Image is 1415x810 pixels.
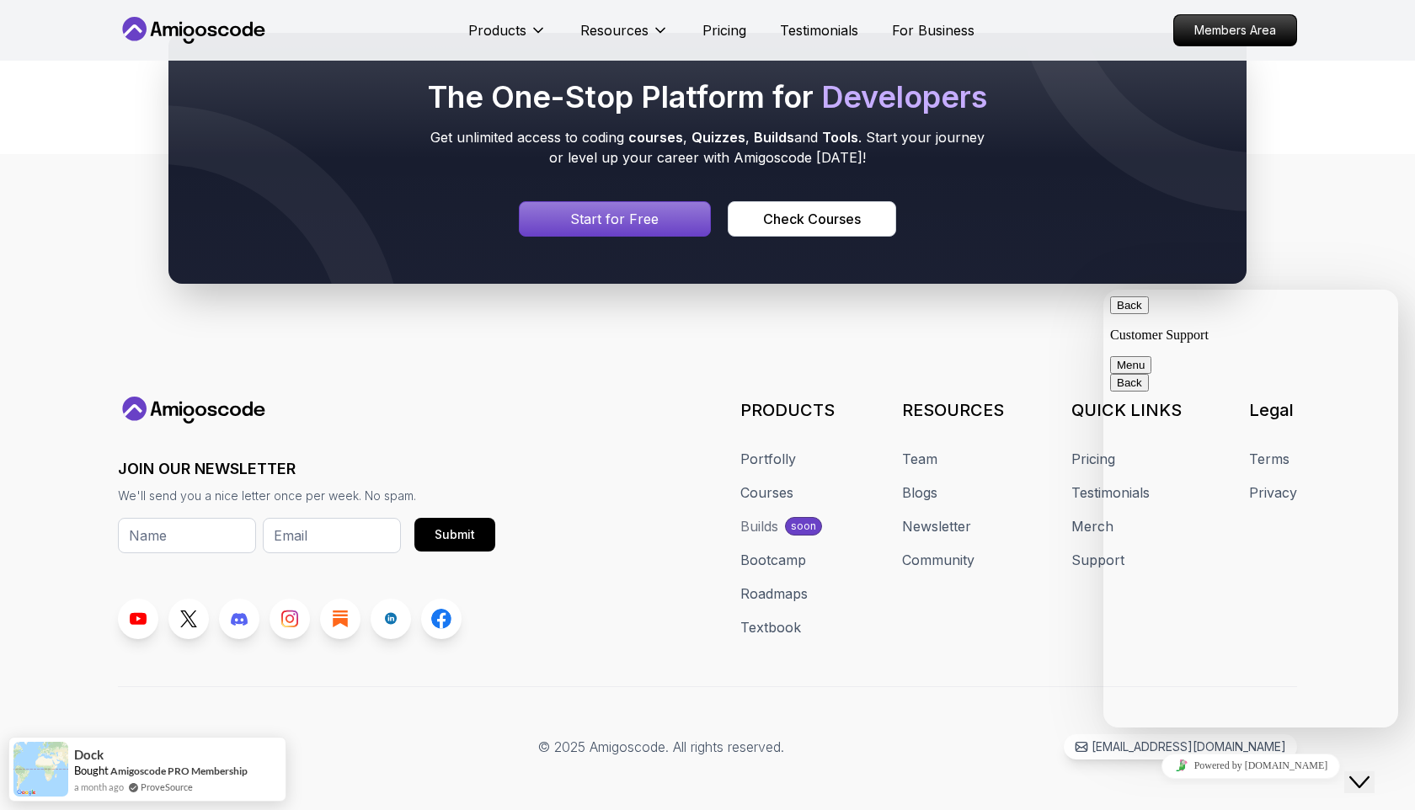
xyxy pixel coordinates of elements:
[270,599,310,639] a: Instagram link
[1071,398,1182,422] h3: QUICK LINKS
[414,518,495,552] button: Submit
[424,80,990,114] h2: The One-Stop Platform for
[740,617,801,637] a: Textbook
[168,599,209,639] a: Twitter link
[1071,550,1124,570] a: Support
[1103,747,1398,785] iframe: chat widget
[740,516,778,536] div: Builds
[1064,734,1297,759] a: [EMAIL_ADDRESS][DOMAIN_NAME]
[740,482,793,503] a: Courses
[754,129,794,146] span: Builds
[902,550,974,570] a: Community
[740,584,808,604] a: Roadmaps
[821,78,987,115] span: Developers
[822,129,858,146] span: Tools
[740,550,806,570] a: Bootcamp
[1071,516,1113,536] a: Merch
[728,201,896,237] a: Courses page
[1173,14,1297,46] a: Members Area
[1103,290,1398,727] iframe: chat widget
[468,20,547,54] button: Products
[580,20,669,54] button: Resources
[74,780,124,794] span: a month ago
[763,209,861,229] div: Check Courses
[424,127,990,168] p: Get unlimited access to coding , , and . Start your journey or level up your career with Amigosco...
[702,20,746,40] a: Pricing
[118,518,256,553] input: Name
[1344,743,1398,793] iframe: chat widget
[421,599,462,639] a: Facebook link
[580,20,649,40] p: Resources
[141,780,193,794] a: ProveSource
[118,457,495,481] h3: JOIN OUR NEWSLETTER
[902,398,1004,422] h3: RESOURCES
[13,742,68,797] img: provesource social proof notification image
[435,526,475,543] div: Submit
[519,201,711,237] a: Signin page
[118,488,495,504] p: We'll send you a nice letter once per week. No spam.
[570,209,659,229] p: Start for Free
[902,482,937,503] a: Blogs
[740,449,796,469] a: Portfolly
[728,201,896,237] button: Check Courses
[110,765,248,777] a: Amigoscode PRO Membership
[74,764,109,777] span: Bought
[1071,449,1115,469] a: Pricing
[219,599,259,639] a: Discord link
[1071,482,1150,503] a: Testimonials
[902,449,937,469] a: Team
[791,520,816,533] p: soon
[1174,15,1296,45] p: Members Area
[1092,738,1286,755] p: [EMAIL_ADDRESS][DOMAIN_NAME]
[538,737,784,757] p: © 2025 Amigoscode. All rights reserved.
[628,129,683,146] span: courses
[371,599,411,639] a: LinkedIn link
[892,20,974,40] a: For Business
[320,599,360,639] a: Blog link
[780,20,858,40] a: Testimonials
[902,516,971,536] a: Newsletter
[118,599,158,639] a: Youtube link
[74,748,104,762] span: Dock
[263,518,401,553] input: Email
[691,129,745,146] span: Quizzes
[468,20,526,40] p: Products
[740,398,835,422] h3: PRODUCTS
